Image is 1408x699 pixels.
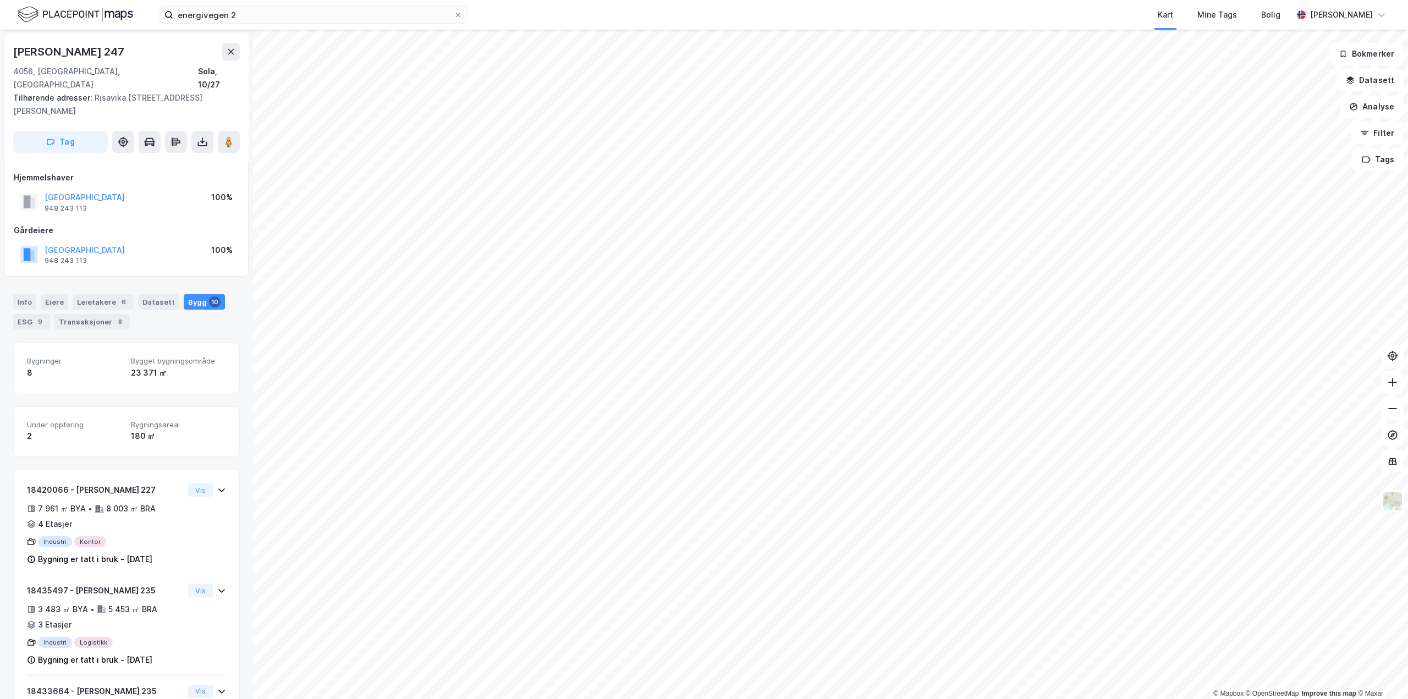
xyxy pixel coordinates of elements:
div: 948 243 113 [45,204,87,213]
input: Søk på adresse, matrikkel, gårdeiere, leietakere eller personer [173,7,454,23]
div: 5 453 ㎡ BRA [108,603,157,616]
div: 3 483 ㎡ BYA [38,603,88,616]
span: Under oppføring [27,420,122,430]
span: Bygningsareal [131,420,226,430]
div: [PERSON_NAME] 247 [13,43,127,60]
div: 6 [118,296,129,307]
button: Bokmerker [1329,43,1404,65]
button: Vis [188,584,213,597]
span: Tilhørende adresser: [13,93,95,102]
button: Tags [1352,148,1404,170]
div: Bygning er tatt i bruk - [DATE] [38,553,152,566]
div: Gårdeiere [14,224,239,237]
div: 4 Etasjer [38,518,72,531]
div: 948 243 113 [45,256,87,265]
div: 2 [27,430,122,443]
div: • [90,605,95,614]
div: 7 961 ㎡ BYA [38,502,86,515]
div: Bygg [184,294,225,310]
div: Sola, 10/27 [198,65,240,91]
div: [PERSON_NAME] [1310,8,1373,21]
button: Tag [13,131,108,153]
div: 3 Etasjer [38,618,71,631]
div: 9 [35,316,46,327]
div: 180 ㎡ [131,430,226,443]
div: ESG [13,314,50,329]
div: Risavika [STREET_ADDRESS][PERSON_NAME] [13,91,231,118]
a: OpenStreetMap [1246,690,1299,697]
span: Bygninger [27,356,122,366]
button: Filter [1351,122,1404,144]
div: 8 [27,366,122,379]
div: Kart [1158,8,1173,21]
div: Eiere [41,294,68,310]
div: 4056, [GEOGRAPHIC_DATA], [GEOGRAPHIC_DATA] [13,65,198,91]
img: Z [1382,491,1403,511]
button: Analyse [1340,96,1404,118]
div: 18435497 - [PERSON_NAME] 235 [27,584,184,597]
div: Info [13,294,36,310]
a: Improve this map [1302,690,1356,697]
button: Vis [188,483,213,497]
div: Leietakere [73,294,134,310]
div: 100% [211,244,233,257]
div: 23 371 ㎡ [131,366,226,379]
div: 18433664 - [PERSON_NAME] 235 [27,685,184,698]
div: Mine Tags [1197,8,1237,21]
div: 10 [209,296,221,307]
div: Hjemmelshaver [14,171,239,184]
div: 8 003 ㎡ BRA [106,502,156,515]
div: Bolig [1261,8,1280,21]
div: 8 [114,316,125,327]
span: Bygget bygningsområde [131,356,226,366]
div: Bygning er tatt i bruk - [DATE] [38,653,152,667]
a: Mapbox [1213,690,1244,697]
button: Datasett [1336,69,1404,91]
div: Datasett [138,294,179,310]
div: 18420066 - [PERSON_NAME] 227 [27,483,184,497]
div: Transaksjoner [54,314,130,329]
div: • [88,504,92,513]
div: 100% [211,191,233,204]
button: Vis [188,685,213,698]
img: logo.f888ab2527a4732fd821a326f86c7f29.svg [18,5,133,24]
iframe: Chat Widget [1353,646,1408,699]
